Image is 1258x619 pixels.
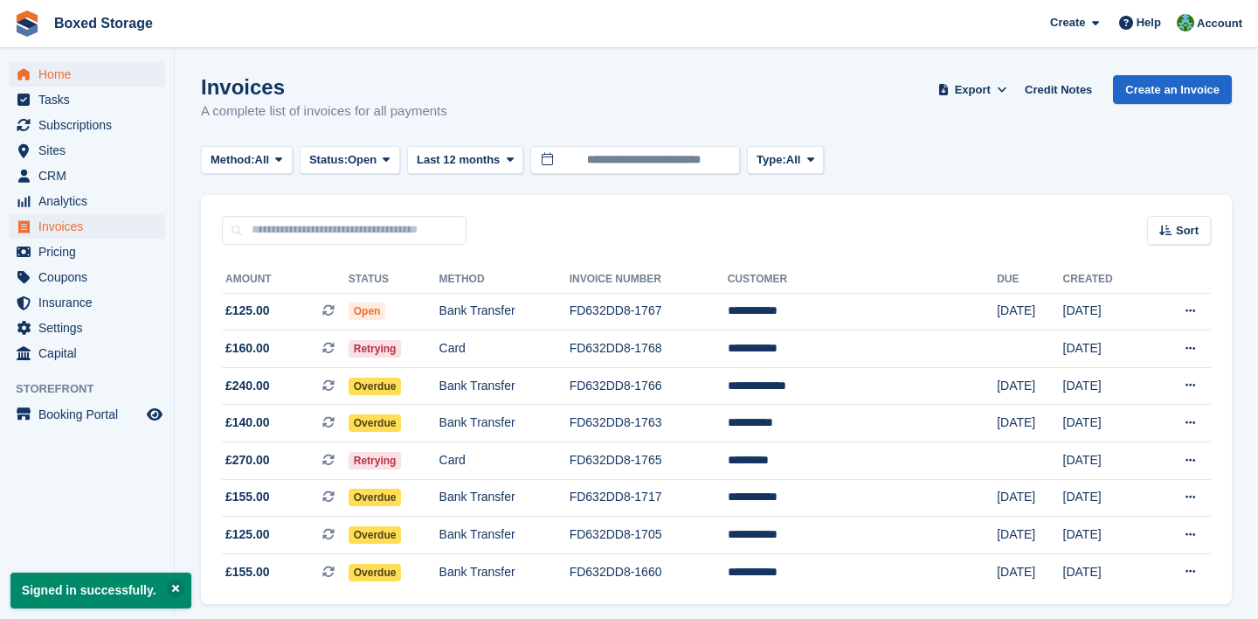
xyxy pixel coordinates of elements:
a: menu [9,214,165,239]
th: Due [997,266,1062,294]
span: £125.00 [225,525,270,544]
th: Amount [222,266,349,294]
span: Last 12 months [417,151,500,169]
span: £240.00 [225,377,270,395]
td: [DATE] [1063,293,1149,330]
button: Export [934,75,1011,104]
td: Bank Transfer [439,405,570,442]
td: Card [439,330,570,368]
a: Create an Invoice [1113,75,1232,104]
td: Bank Transfer [439,479,570,517]
span: Storefront [16,380,174,398]
span: CRM [38,163,143,188]
td: FD632DD8-1660 [570,553,728,590]
span: Booking Portal [38,402,143,427]
span: Insurance [38,290,143,315]
p: Signed in successfully. [10,573,191,609]
th: Customer [728,266,997,294]
td: [DATE] [997,405,1062,442]
span: Overdue [349,414,402,432]
td: FD632DD8-1767 [570,293,728,330]
h1: Invoices [201,75,447,99]
td: FD632DD8-1766 [570,367,728,405]
img: stora-icon-8386f47178a22dfd0bd8f6a31ec36ba5ce8667c1dd55bd0f319d3a0aa187defe.svg [14,10,40,37]
span: Tasks [38,87,143,112]
span: Type: [757,151,786,169]
td: [DATE] [997,517,1062,554]
span: Pricing [38,240,143,264]
button: Type: All [747,146,824,175]
td: [DATE] [997,553,1062,590]
span: Sites [38,138,143,163]
span: £125.00 [225,302,270,320]
p: A complete list of invoices for all payments [201,101,447,122]
span: Overdue [349,378,402,395]
td: [DATE] [1063,442,1149,480]
span: Sort [1176,222,1199,240]
td: Bank Transfer [439,553,570,590]
span: Invoices [38,214,143,239]
td: FD632DD8-1717 [570,479,728,517]
td: [DATE] [997,367,1062,405]
td: [DATE] [997,293,1062,330]
span: Status: [309,151,348,169]
th: Method [439,266,570,294]
span: Help [1137,14,1161,31]
a: menu [9,341,165,365]
a: Credit Notes [1018,75,1099,104]
td: [DATE] [1063,517,1149,554]
span: All [255,151,270,169]
a: menu [9,290,165,315]
td: Card [439,442,570,480]
span: Analytics [38,189,143,213]
a: menu [9,87,165,112]
th: Status [349,266,439,294]
span: £270.00 [225,451,270,469]
span: Create [1050,14,1085,31]
img: Tobias Butler [1177,14,1194,31]
a: menu [9,62,165,87]
span: All [786,151,801,169]
td: [DATE] [1063,405,1149,442]
td: Bank Transfer [439,293,570,330]
span: Export [955,81,991,99]
td: Bank Transfer [439,367,570,405]
td: [DATE] [1063,553,1149,590]
span: Capital [38,341,143,365]
span: £160.00 [225,339,270,358]
span: Settings [38,316,143,340]
button: Method: All [201,146,293,175]
span: Overdue [349,564,402,581]
span: Coupons [38,265,143,289]
td: [DATE] [1063,330,1149,368]
span: Retrying [349,452,402,469]
span: Home [38,62,143,87]
a: menu [9,163,165,188]
span: Open [348,151,377,169]
button: Last 12 months [407,146,523,175]
th: Invoice Number [570,266,728,294]
span: £155.00 [225,488,270,506]
a: menu [9,138,165,163]
td: [DATE] [997,479,1062,517]
span: Overdue [349,526,402,544]
td: FD632DD8-1705 [570,517,728,554]
a: Boxed Storage [47,9,160,38]
td: Bank Transfer [439,517,570,554]
a: menu [9,240,165,264]
td: [DATE] [1063,479,1149,517]
a: menu [9,113,165,137]
td: FD632DD8-1768 [570,330,728,368]
a: menu [9,189,165,213]
button: Status: Open [300,146,400,175]
td: FD632DD8-1763 [570,405,728,442]
span: Open [349,303,386,320]
span: Account [1197,15,1242,32]
a: menu [9,402,165,427]
a: Preview store [144,404,165,425]
td: FD632DD8-1765 [570,442,728,480]
a: menu [9,316,165,340]
span: £155.00 [225,563,270,581]
span: Subscriptions [38,113,143,137]
span: £140.00 [225,414,270,432]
